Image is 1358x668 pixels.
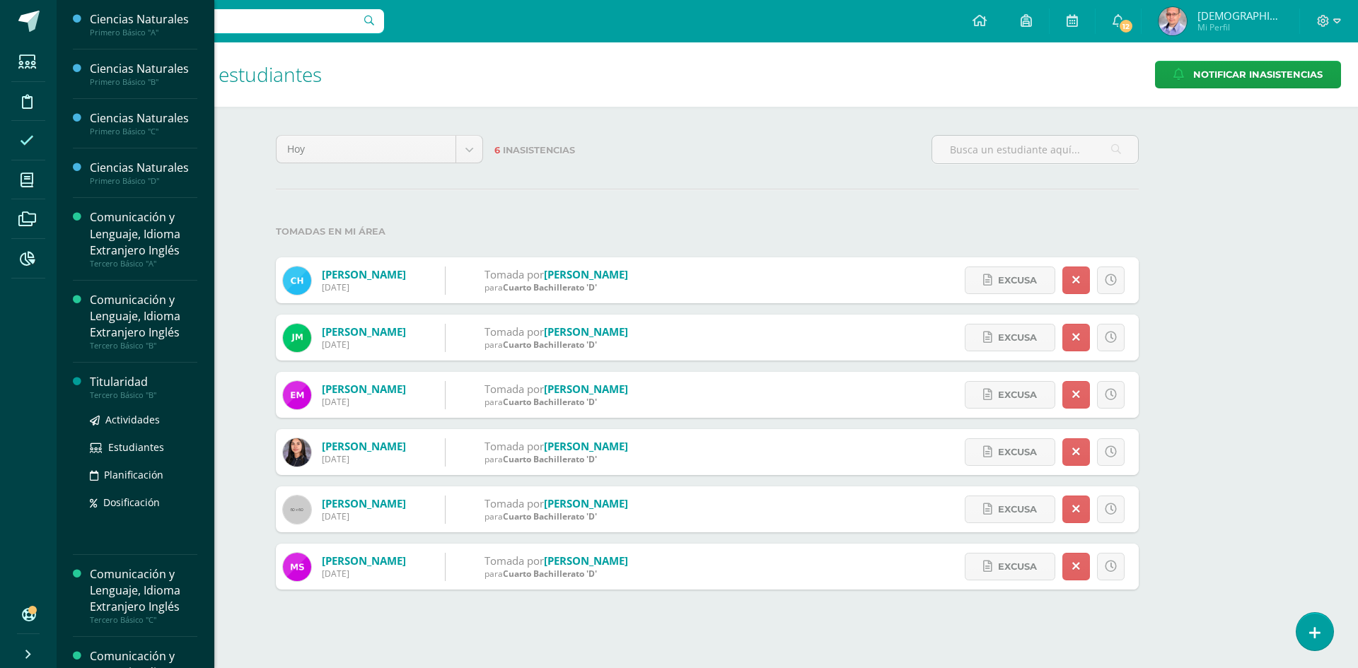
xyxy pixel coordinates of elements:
a: [PERSON_NAME] [544,553,628,568]
div: para [484,568,628,580]
a: Ciencias NaturalesPrimero Básico "B" [90,61,197,87]
span: Cuarto Bachillerato 'D' [503,568,597,580]
a: Planificación [90,467,197,483]
div: para [484,396,628,408]
div: Comunicación y Lenguaje, Idioma Extranjero Inglés [90,292,197,341]
div: [DATE] [322,453,406,465]
div: Ciencias Naturales [90,61,197,77]
span: Planificación [104,468,163,481]
img: 6631882797e12c53e037b4c09ade73fd.png [1159,7,1187,35]
span: Tomada por [484,496,544,510]
a: Excusa [965,381,1055,409]
div: [DATE] [322,510,406,522]
div: Primero Básico "A" [90,28,197,37]
img: ed949ea086acd4e9ea8088771ad61244.png [283,324,311,352]
div: Ciencias Naturales [90,160,197,176]
a: [PERSON_NAME] [322,439,406,453]
div: [DATE] [322,396,406,408]
span: Excusa [998,439,1037,465]
div: para [484,453,628,465]
span: Cuarto Bachillerato 'D' [503,396,597,408]
div: Primero Básico "C" [90,127,197,136]
a: [PERSON_NAME] [544,324,628,339]
div: [DATE] [322,339,406,351]
img: e70b195ba42796075739451223d1ff28.png [283,438,311,467]
div: Titularidad [90,374,197,390]
span: [DEMOGRAPHIC_DATA] [1197,8,1282,23]
a: Excusa [965,496,1055,523]
div: Primero Básico "B" [90,77,197,87]
span: Mi Perfil [1197,21,1282,33]
input: Busca un usuario... [66,9,384,33]
span: Inasistencias [503,145,575,156]
div: Primero Básico "D" [90,176,197,186]
span: Cuarto Bachillerato 'D' [503,339,597,351]
a: [PERSON_NAME] [322,267,406,281]
a: Notificar Inasistencias [1155,61,1341,88]
img: d6b3a30fb3fff006fa77153aa4c3c5e1.png [283,266,311,295]
div: Ciencias Naturales [90,110,197,127]
div: para [484,339,628,351]
a: Comunicación y Lenguaje, Idioma Extranjero InglésTercero Básico "A" [90,209,197,268]
a: Ciencias NaturalesPrimero Básico "D" [90,160,197,186]
img: bed852afab8dd3bd384070a6e1e29f71.png [283,381,311,409]
span: Tomada por [484,382,544,396]
div: [DATE] [322,281,406,293]
a: [PERSON_NAME] [322,553,406,568]
span: Tomada por [484,553,544,568]
span: Notificar Inasistencias [1193,61,1323,88]
img: 60x60 [283,496,311,524]
span: Excusa [998,267,1037,293]
a: Ciencias NaturalesPrimero Básico "A" [90,11,197,37]
span: Hoy [287,136,445,163]
div: para [484,281,628,293]
span: 12 [1118,18,1134,34]
a: Excusa [965,324,1055,351]
div: Tercero Básico "B" [90,341,197,351]
span: 6 [494,145,500,156]
a: Excusa [965,553,1055,580]
a: [PERSON_NAME] [322,496,406,510]
label: Tomadas en mi área [276,217,1139,246]
a: [PERSON_NAME] [544,267,628,281]
span: Excusa [998,382,1037,408]
a: Dosificación [90,494,197,510]
span: Actividades [105,413,160,426]
div: Comunicación y Lenguaje, Idioma Extranjero Inglés [90,566,197,615]
span: Tomada por [484,324,544,339]
span: Cuarto Bachillerato 'D' [503,281,597,293]
a: Excusa [965,266,1055,294]
a: Comunicación y Lenguaje, Idioma Extranjero InglésTercero Básico "C" [90,566,197,625]
a: Actividades [90,411,197,428]
div: Tercero Básico "C" [90,615,197,625]
span: Dosificación [103,496,160,509]
a: Comunicación y Lenguaje, Idioma Extranjero InglésTercero Básico "B" [90,292,197,351]
div: Comunicación y Lenguaje, Idioma Extranjero Inglés [90,209,197,258]
span: Cuarto Bachillerato 'D' [503,510,597,522]
a: Hoy [277,136,482,163]
span: Tomada por [484,267,544,281]
a: Excusa [965,438,1055,466]
a: TitularidadTercero Básico "B" [90,374,197,400]
a: [PERSON_NAME] [322,324,406,339]
a: [PERSON_NAME] [544,439,628,453]
span: Tomada por [484,439,544,453]
div: [DATE] [322,568,406,580]
span: Excusa [998,553,1037,580]
span: Excusa [998,496,1037,522]
img: c9d8cb3c97f102b54014986dbb41e7ec.png [283,553,311,581]
span: Excusa [998,324,1037,351]
div: Tercero Básico "B" [90,390,197,400]
a: Ciencias NaturalesPrimero Básico "C" [90,110,197,136]
a: Estudiantes [90,439,197,455]
a: [PERSON_NAME] [322,382,406,396]
div: Tercero Básico "A" [90,259,197,269]
input: Busca un estudiante aquí... [932,136,1138,163]
span: Estudiantes [108,440,164,454]
div: para [484,510,628,522]
a: [PERSON_NAME] [544,496,628,510]
span: Cuarto Bachillerato 'D' [503,453,597,465]
div: Ciencias Naturales [90,11,197,28]
a: [PERSON_NAME] [544,382,628,396]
